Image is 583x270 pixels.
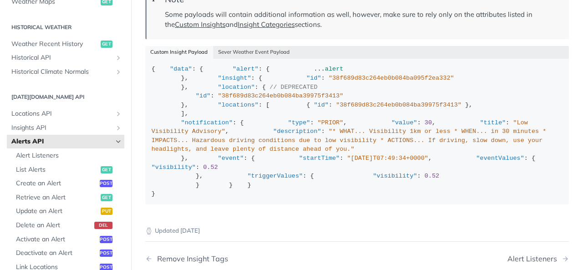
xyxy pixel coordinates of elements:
[11,123,113,132] span: Insights API
[7,121,124,135] a: Insights APIShow subpages for Insights API
[16,249,97,258] span: Deactivate an Alert
[152,128,550,153] span: "* WHAT... Visibility 1km or less * WHEN... in 30 minutes * IMPACTS... Hazardous driving conditio...
[203,164,218,171] span: 0.52
[507,255,562,263] div: Alert Listeners
[307,75,321,82] span: "id"
[101,166,113,173] span: get
[336,102,461,108] span: "38f689d83c264eb0b084ba39975f3413"
[11,177,124,190] a: Create an Alertpost
[11,233,124,246] a: Activate an Alertpost
[16,179,97,188] span: Create an Alert
[115,68,122,76] button: Show subpages for Historical Climate Normals
[7,135,124,148] a: Alerts APIHide subpages for Alerts API
[328,75,454,82] span: "38f689d83c264eb0b084ba095f2ea332"
[16,151,122,160] span: Alert Listeners
[7,93,124,101] h2: [DATE][DOMAIN_NAME] API
[11,163,124,177] a: List Alertsget
[16,235,97,244] span: Activate an Alert
[115,138,122,145] button: Hide subpages for Alerts API
[317,119,343,126] span: "PRIOR"
[165,10,560,30] p: Some payloads will contain additional information as well, however, make sure to rely only on the...
[233,66,259,72] span: "alert"
[94,222,113,229] span: del
[11,137,113,146] span: Alerts API
[115,110,122,117] button: Show subpages for Locations API
[11,246,124,260] a: Deactivate an Alertpost
[101,208,113,215] span: put
[100,180,113,187] span: post
[11,191,124,204] a: Retrieve an Alertget
[153,255,228,263] div: Remove Insight Tags
[347,155,428,162] span: "[DATE]T07:49:34+0000"
[391,119,417,126] span: "value"
[218,75,251,82] span: "insight"
[152,65,563,198] div: { : { : { }, : { : }, : { : }, : [ { : }, ], : { : , : , : , : }, : { : , : { : }, : { : } } } }
[270,84,317,91] span: // DEPRECATED
[507,255,569,263] a: Next Page: Alert Listeners
[7,51,124,65] a: Historical APIShow subpages for Historical API
[16,221,92,230] span: Delete an Alert
[11,219,124,232] a: Delete an Alertdel
[196,92,210,99] span: "id"
[424,119,432,126] span: 30
[100,236,113,243] span: post
[213,46,295,59] button: Sever Weather Event Payload
[238,20,295,29] a: Insight Categories
[100,250,113,257] span: post
[152,164,196,171] span: "visibility"
[11,109,113,118] span: Locations API
[7,37,124,51] a: Weather Recent Historyget
[11,204,124,218] a: Update an Alertput
[16,193,98,202] span: Retrieve an Alert
[181,119,232,126] span: "notification"
[16,207,98,216] span: Update an Alert
[145,226,569,235] p: Updated [DATE]
[218,92,343,99] span: "38f689d83c264eb0b084ba39975f3413"
[175,20,225,29] a: Custom Insights
[218,155,244,162] span: "event"
[7,107,124,121] a: Locations APIShow subpages for Locations API
[170,66,192,72] span: "data"
[218,84,255,91] span: "location"
[101,194,113,201] span: get
[145,255,327,263] a: Previous Page: Remove Insight Tags
[115,54,122,61] button: Show subpages for Historical API
[11,53,113,62] span: Historical API
[299,155,340,162] span: "startTime"
[288,119,310,126] span: "type"
[314,102,328,108] span: "id"
[273,128,321,135] span: "description"
[325,66,343,72] span: alert
[115,124,122,132] button: Show subpages for Insights API
[247,173,303,179] span: "triggerValues"
[476,155,524,162] span: "eventValues"
[16,165,98,174] span: List Alerts
[7,23,124,31] h2: Historical Weather
[373,173,417,179] span: "visibility"
[11,40,98,49] span: Weather Recent History
[101,41,113,48] span: get
[11,67,113,76] span: Historical Climate Normals
[11,149,124,163] a: Alert Listeners
[7,65,124,79] a: Historical Climate NormalsShow subpages for Historical Climate Normals
[314,66,325,72] span: ...
[424,173,439,179] span: 0.52
[480,119,506,126] span: "title"
[218,102,258,108] span: "locations"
